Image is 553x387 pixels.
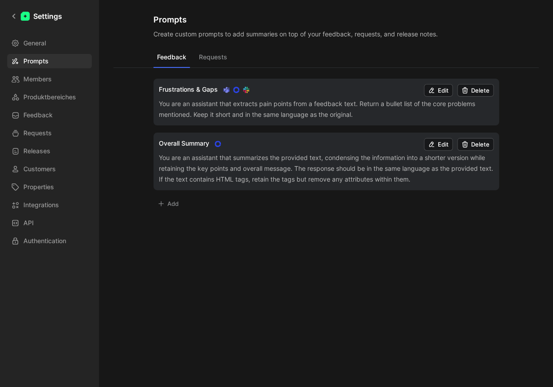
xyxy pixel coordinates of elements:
[23,38,46,49] span: General
[159,152,494,185] div: You are an assistant that summarizes the provided text, condensing the information into a shorter...
[7,216,92,230] a: API
[23,110,53,120] span: Feedback
[7,234,92,248] a: Authentication
[159,85,218,93] span: Frustrations & Gaps
[153,51,190,68] button: Feedback
[23,92,76,102] span: Produktbereiches
[159,139,209,147] span: Overall Summary
[7,54,92,68] a: Prompts
[33,11,62,22] h1: Settings
[23,200,59,210] span: Integrations
[23,182,54,192] span: Properties
[7,180,92,194] a: Properties
[23,236,66,246] span: Authentication
[23,74,52,85] span: Members
[7,90,92,104] a: Produktbereiches
[424,138,453,151] button: Edit
[457,138,494,151] button: Delete
[7,36,92,50] a: General
[23,218,34,228] span: API
[159,98,494,120] div: You are an assistant that extracts pain points from a feedback text. Return a bullet list of the ...
[7,144,92,158] a: Releases
[7,198,92,212] a: Integrations
[7,162,92,176] a: Customers
[153,14,499,25] h1: Prompts
[7,108,92,122] a: Feedback
[23,164,56,174] span: Customers
[23,56,49,67] span: Prompts
[7,7,66,25] a: Settings
[7,72,92,86] a: Members
[7,126,92,140] a: Requests
[457,84,494,97] button: Delete
[153,29,499,40] p: Create custom prompts to add summaries on top of your feedback, requests, and release notes.
[23,128,52,138] span: Requests
[195,51,231,68] button: Requests
[153,197,183,210] button: Add
[424,84,453,97] button: Edit
[23,146,50,156] span: Releases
